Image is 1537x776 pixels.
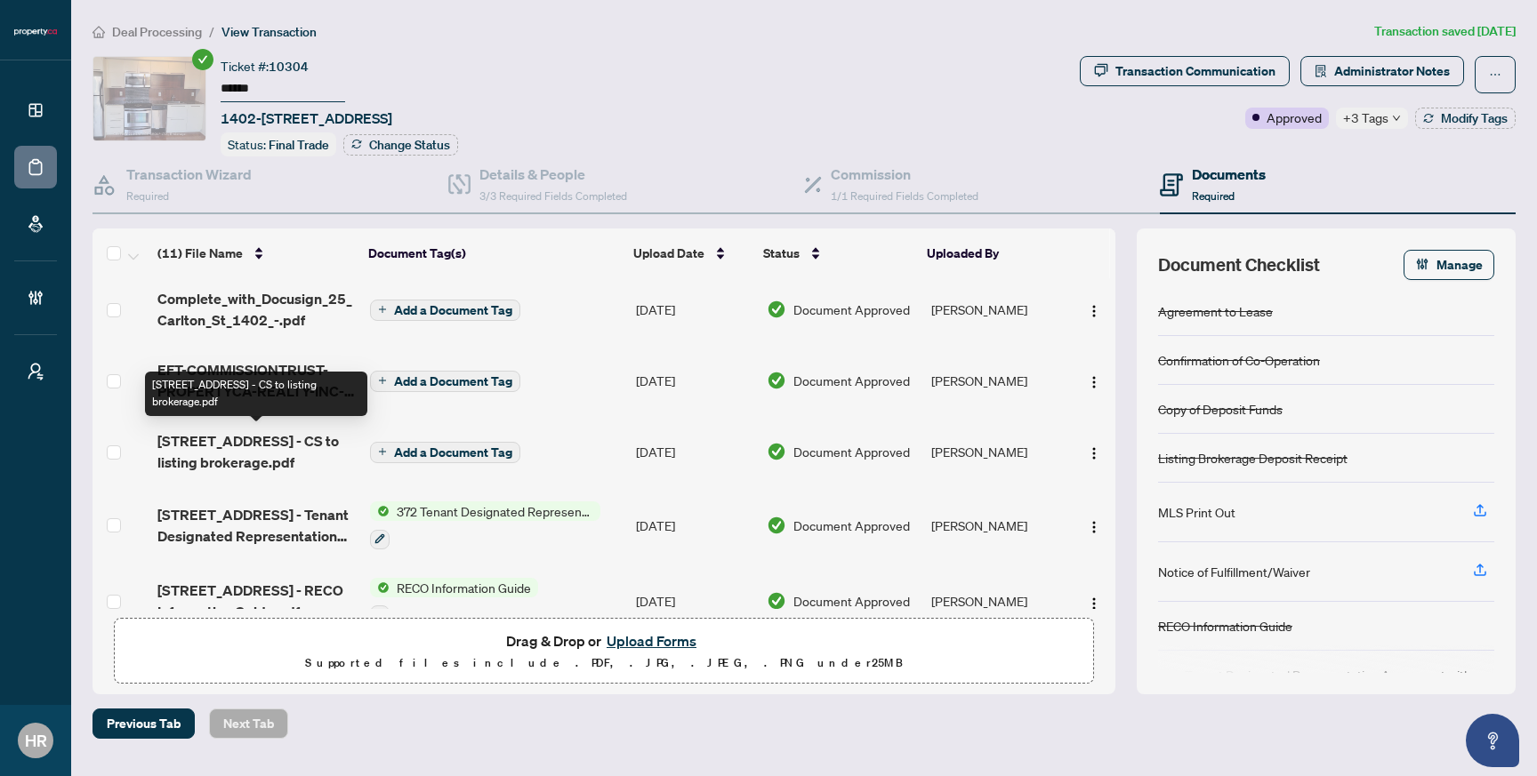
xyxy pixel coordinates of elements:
button: Add a Document Tag [370,298,520,321]
span: Add a Document Tag [394,304,512,316]
li: / [209,21,214,42]
span: Administrator Notes [1334,57,1450,85]
th: Document Tag(s) [361,228,625,278]
span: user-switch [27,363,44,380]
span: home [93,26,105,38]
span: Add a Document Tag [394,375,512,388]
td: [DATE] [629,487,760,564]
span: Required [1192,189,1235,203]
span: Drag & Drop orUpload FormsSupported files include .PDF, .JPG, .JPEG, .PNG under25MB [115,619,1093,684]
span: Add a Document Tag [394,446,512,459]
div: Transaction Communication [1115,57,1275,85]
span: View Transaction [221,24,317,40]
div: [STREET_ADDRESS] - CS to listing brokerage.pdf [145,372,367,416]
td: [PERSON_NAME] [924,564,1069,640]
div: Ticket #: [221,56,309,76]
span: check-circle [192,49,213,70]
button: Upload Forms [601,629,702,652]
span: Drag & Drop or [506,629,702,652]
div: Notice of Fulfillment/Waiver [1158,562,1310,581]
span: plus [378,447,387,456]
td: [DATE] [629,345,760,416]
img: Status Icon [370,578,390,597]
td: [PERSON_NAME] [924,416,1069,487]
button: Logo [1080,587,1108,615]
th: (11) File Name [150,228,362,278]
span: Document Approved [793,516,910,535]
button: Add a Document Tag [370,369,520,392]
img: Document Status [767,516,786,535]
span: (11) File Name [157,244,243,263]
div: Listing Brokerage Deposit Receipt [1158,448,1348,468]
div: Status: [221,132,336,156]
button: Logo [1080,437,1108,466]
button: Logo [1080,511,1108,540]
button: Modify Tags [1415,108,1516,129]
span: [STREET_ADDRESS] - CS to listing brokerage.pdf [157,430,356,473]
td: [DATE] [629,274,760,345]
span: ellipsis [1489,68,1501,81]
span: Document Approved [793,371,910,390]
span: 3/3 Required Fields Completed [479,189,627,203]
td: [DATE] [629,416,760,487]
span: Status [763,244,800,263]
button: Add a Document Tag [370,371,520,392]
th: Status [756,228,920,278]
span: Required [126,189,169,203]
span: Modify Tags [1441,112,1508,124]
button: Next Tab [209,708,288,739]
td: [PERSON_NAME] [924,487,1069,564]
img: Logo [1087,520,1101,534]
span: [STREET_ADDRESS] - RECO Information Guide.pdf [157,580,356,622]
span: Document Checklist [1158,252,1320,277]
div: Confirmation of Co-Operation [1158,350,1320,370]
button: Previous Tab [93,708,195,739]
img: Document Status [767,371,786,390]
h4: Details & People [479,164,627,185]
img: IMG-C12262020_1.jpg [93,57,205,140]
span: Document Approved [793,591,910,611]
span: Deal Processing [112,24,202,40]
img: Logo [1087,375,1101,389]
span: Document Approved [793,442,910,461]
span: down [1392,114,1401,123]
span: 1402-[STREET_ADDRESS] [221,108,392,129]
p: Supported files include .PDF, .JPG, .JPEG, .PNG under 25 MB [125,652,1082,674]
span: Approved [1267,108,1322,127]
span: plus [378,305,387,314]
img: Document Status [767,442,786,461]
h4: Transaction Wizard [126,164,252,185]
span: HR [25,728,47,753]
img: Logo [1087,446,1101,460]
button: Add a Document Tag [370,440,520,463]
img: logo [14,27,57,37]
button: Status Icon372 Tenant Designated Representation Agreement with Company Schedule A [370,501,600,549]
span: Manage [1436,251,1483,279]
button: Logo [1080,295,1108,324]
span: Complete_with_Docusign_25_Carlton_St_1402_-.pdf [157,288,356,331]
span: [STREET_ADDRESS] - Tenant Designated Representation Agreement - Authority for Lease or Purchase.pdf [157,504,356,547]
span: 372 Tenant Designated Representation Agreement with Company Schedule A [390,501,600,521]
span: plus [378,376,387,385]
img: Document Status [767,300,786,319]
button: Add a Document Tag [370,300,520,321]
th: Uploaded By [920,228,1064,278]
div: RECO Information Guide [1158,616,1292,636]
button: Manage [1404,250,1494,280]
span: Previous Tab [107,709,181,738]
button: Add a Document Tag [370,442,520,463]
img: Logo [1087,304,1101,318]
button: Change Status [343,134,458,156]
td: [PERSON_NAME] [924,345,1069,416]
span: Change Status [369,139,450,151]
button: Administrator Notes [1300,56,1464,86]
span: Upload Date [633,244,704,263]
td: [PERSON_NAME] [924,274,1069,345]
button: Transaction Communication [1080,56,1290,86]
div: Copy of Deposit Funds [1158,399,1283,419]
h4: Commission [831,164,978,185]
img: Status Icon [370,501,390,521]
button: Status IconRECO Information Guide [370,578,538,626]
button: Open asap [1466,714,1519,767]
td: [DATE] [629,564,760,640]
